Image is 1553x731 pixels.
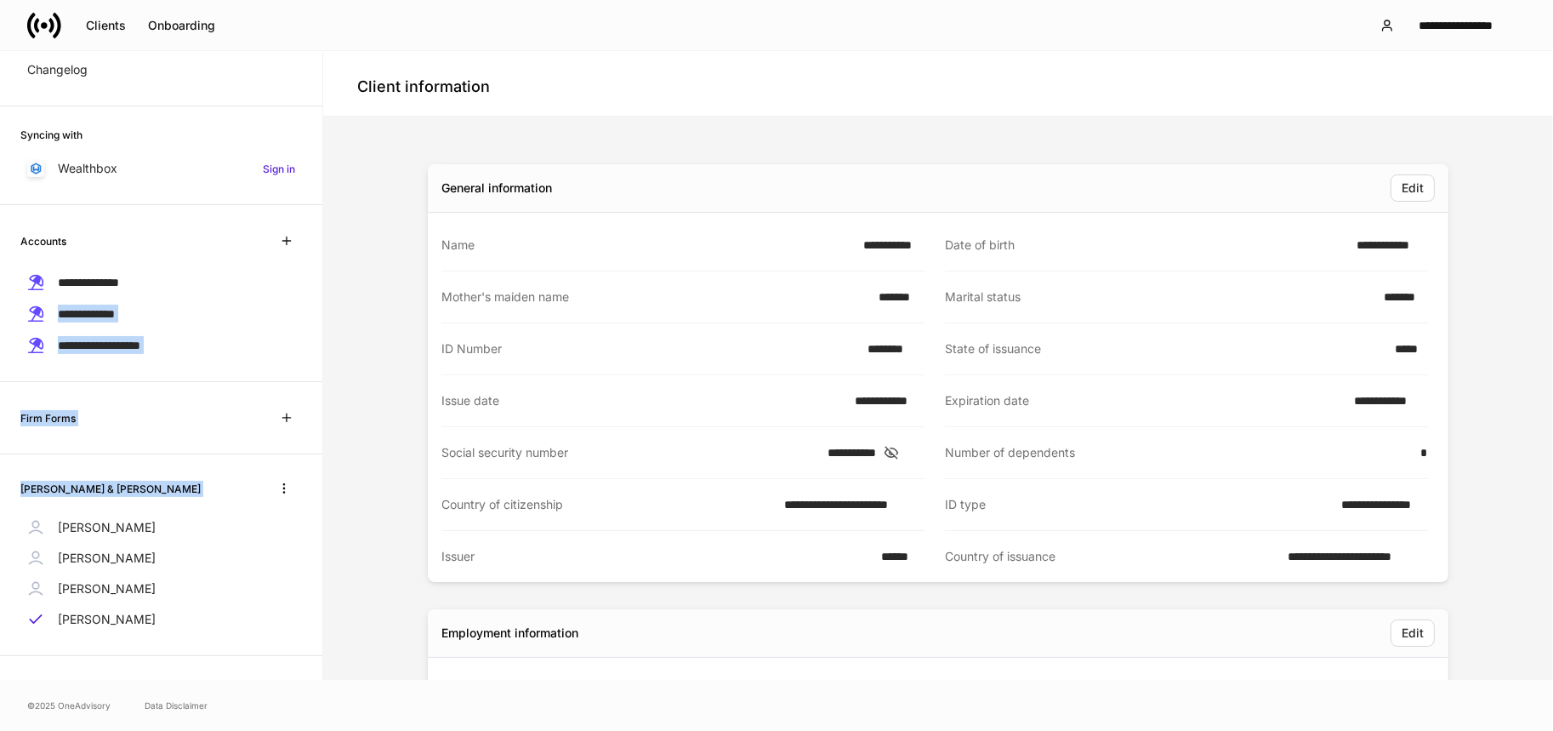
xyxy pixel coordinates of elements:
div: ID Number [441,340,857,357]
div: Country of citizenship [441,496,774,513]
div: Mother's maiden name [441,288,868,306]
button: Edit [1391,620,1435,647]
div: Date of birth [945,237,1346,254]
div: Employment information [441,625,578,642]
div: Edit [1402,627,1424,639]
div: ID type [945,496,1331,513]
button: Edit [1391,174,1435,202]
h6: Sign in [263,161,295,177]
div: Issuer [441,548,871,565]
p: [PERSON_NAME] [58,519,156,536]
h6: [PERSON_NAME] & [PERSON_NAME] [20,481,201,497]
div: Number of dependents [945,444,1410,461]
div: Expiration date [945,392,1344,409]
p: [PERSON_NAME] [58,611,156,628]
p: Changelog [27,61,88,78]
a: WealthboxSign in [20,153,302,184]
div: Name [441,237,853,254]
span: © 2025 OneAdvisory [27,699,111,712]
button: Onboarding [137,12,226,39]
h6: Accounts [20,233,66,249]
a: Changelog [20,54,302,85]
h6: Firm Forms [20,410,76,426]
div: Country of issuance [945,548,1277,565]
div: Clients [86,20,126,31]
h4: Client information [357,77,490,97]
a: Data Disclaimer [145,699,208,712]
a: [PERSON_NAME] [20,512,302,543]
a: [PERSON_NAME] [20,574,302,604]
div: Marital status [945,288,1374,306]
div: Onboarding [148,20,215,31]
p: Wealthbox [58,160,117,177]
div: Issue date [441,392,845,409]
h6: Syncing with [20,127,82,143]
p: [PERSON_NAME] [58,550,156,567]
a: [PERSON_NAME] [20,543,302,574]
div: Edit [1402,182,1424,194]
div: Social security number [441,444,817,461]
p: [PERSON_NAME] [58,580,156,597]
a: [PERSON_NAME] [20,604,302,635]
button: Clients [75,12,137,39]
div: General information [441,180,552,197]
div: State of issuance [945,340,1385,357]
